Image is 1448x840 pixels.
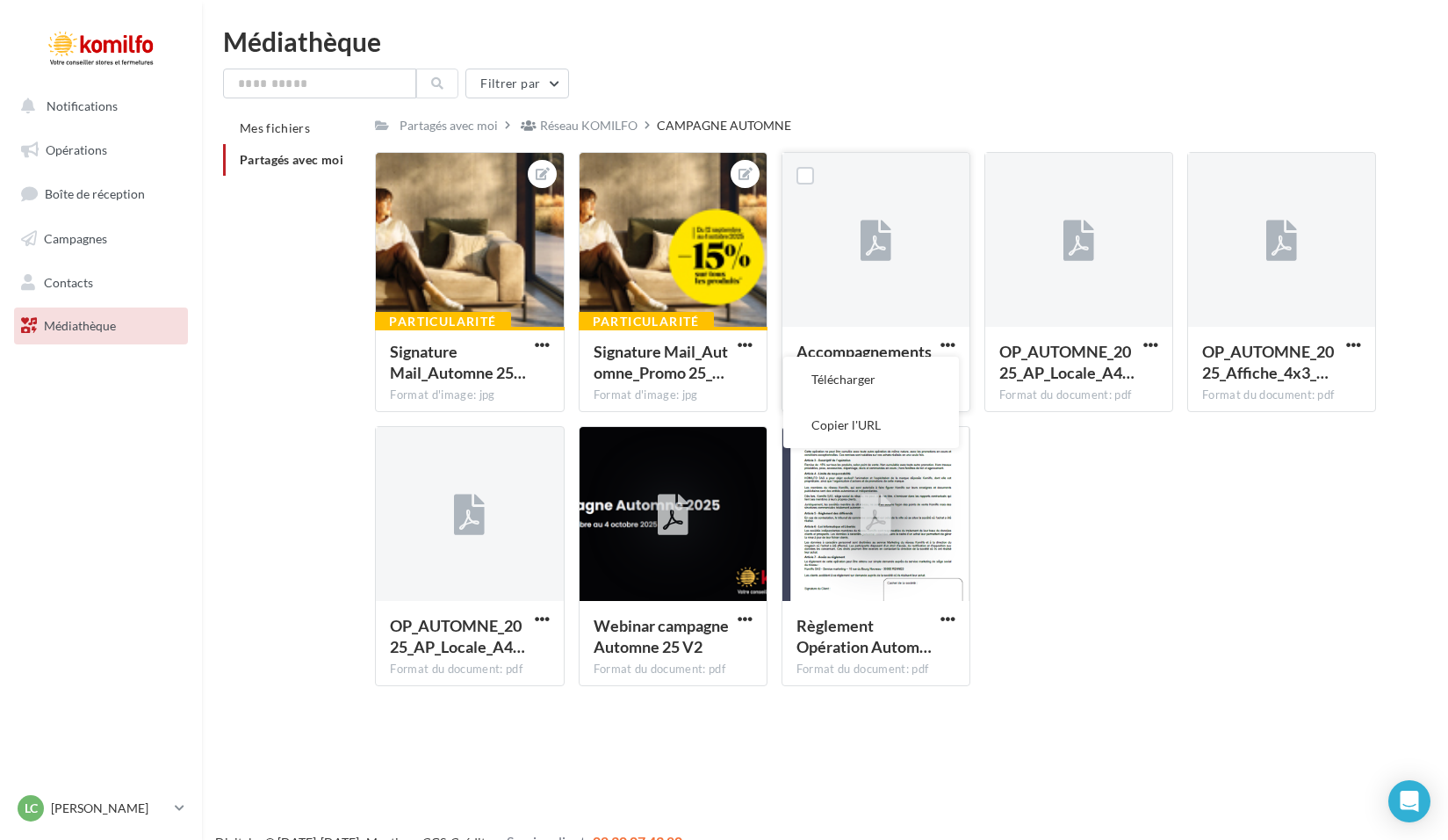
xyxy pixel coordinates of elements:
[1388,780,1430,822] div: Open Intercom Messenger
[11,264,191,301] a: Contacts
[783,357,959,402] button: Télécharger
[240,120,310,135] span: Mes fichiers
[375,312,510,331] div: Particularité
[44,318,116,333] span: Médiathèque
[11,88,184,125] button: Notifications
[51,800,168,817] p: [PERSON_NAME]
[223,28,1427,54] div: Médiathèque
[999,342,1135,382] span: OP_AUTOMNE_2025_AP_Locale_A4_Portrait_HD
[11,308,191,344] a: Médiathèque
[44,274,93,289] span: Contacts
[11,175,191,213] a: Boîte de réception
[46,142,107,157] span: Opérations
[796,616,932,656] span: Règlement Opération Automne 2025
[11,132,191,169] a: Opérations
[540,117,638,134] div: Réseau KOMILFO
[45,186,145,201] span: Boîte de réception
[47,98,118,113] span: Notifications
[783,402,959,448] button: Copier l'URL
[390,342,526,382] span: Signature Mail_Automne 25_3681x1121
[1202,342,1334,382] span: OP_AUTOMNE_2025_Affiche_4x3_HD
[594,616,729,656] span: Webinar campagne Automne 25 V2
[999,387,1158,403] div: Format du document: pdf
[594,387,753,403] div: Format d'image: jpg
[390,616,525,656] span: OP_AUTOMNE_2025_AP_Locale_A4_Paysage_HD
[465,69,569,98] button: Filtrer par
[796,662,955,677] div: Format du document: pdf
[1202,387,1361,403] div: Format du document: pdf
[11,221,191,257] a: Campagnes
[594,662,753,677] div: Format du document: pdf
[14,792,188,825] a: Lc [PERSON_NAME]
[594,342,728,382] span: Signature Mail_Automne_Promo 25_3681x1121
[579,312,714,331] div: Particularité
[44,231,107,246] span: Campagnes
[390,387,549,403] div: Format d'image: jpg
[25,800,38,817] span: Lc
[390,662,549,677] div: Format du document: pdf
[796,342,932,382] span: AccompagnementsCampagne - Automne 2025
[657,117,791,134] div: CAMPAGNE AUTOMNE
[240,152,343,167] span: Partagés avec moi
[400,117,498,134] div: Partagés avec moi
